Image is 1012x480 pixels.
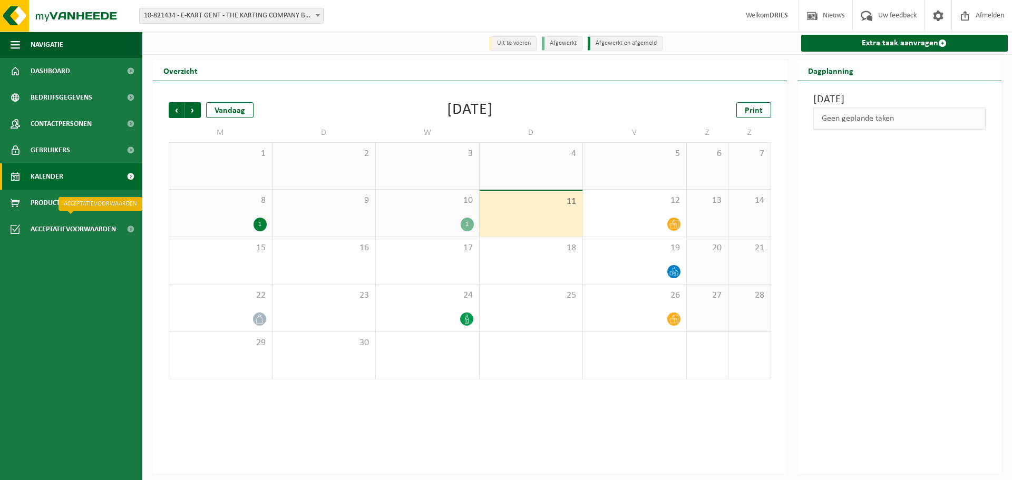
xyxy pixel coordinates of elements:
li: Uit te voeren [489,36,537,51]
span: 26 [588,290,681,301]
span: 12 [588,195,681,207]
span: 24 [381,290,474,301]
span: 6 [692,148,723,160]
h2: Overzicht [153,60,208,81]
div: Geen geplande taken [813,107,986,130]
a: Print [736,102,771,118]
span: Product Shop [31,190,79,216]
a: Extra taak aanvragen [801,35,1008,52]
span: Volgende [185,102,201,118]
span: Bedrijfsgegevens [31,84,92,111]
span: 10 [381,195,474,207]
span: 11 [485,196,578,208]
div: Vandaag [206,102,254,118]
span: 22 [174,290,267,301]
td: Z [728,123,771,142]
td: M [169,123,273,142]
span: 19 [588,242,681,254]
span: 15 [174,242,267,254]
span: 28 [734,290,765,301]
span: Acceptatievoorwaarden [31,216,116,242]
span: 10-821434 - E-KART GENT - THE KARTING COMPANY BV - GENT [140,8,323,23]
h3: [DATE] [813,92,986,107]
strong: DRIES [770,12,788,19]
li: Afgewerkt [542,36,582,51]
span: 30 [278,337,371,349]
span: 27 [692,290,723,301]
span: Gebruikers [31,137,70,163]
span: 16 [278,242,371,254]
span: 23 [278,290,371,301]
span: 3 [381,148,474,160]
span: 21 [734,242,765,254]
span: 1 [174,148,267,160]
span: 25 [485,290,578,301]
span: Dashboard [31,58,70,84]
span: 7 [734,148,765,160]
td: D [273,123,376,142]
span: 2 [278,148,371,160]
span: 29 [174,337,267,349]
li: Afgewerkt en afgemeld [588,36,663,51]
span: 13 [692,195,723,207]
td: V [583,123,687,142]
span: 20 [692,242,723,254]
span: 17 [381,242,474,254]
span: Print [745,106,763,115]
h2: Dagplanning [797,60,864,81]
span: 14 [734,195,765,207]
span: Vorige [169,102,184,118]
div: 1 [461,218,474,231]
div: [DATE] [447,102,493,118]
span: Contactpersonen [31,111,92,137]
div: 1 [254,218,267,231]
span: 4 [485,148,578,160]
span: Kalender [31,163,63,190]
td: Z [687,123,729,142]
span: Navigatie [31,32,63,58]
td: D [480,123,583,142]
td: W [376,123,480,142]
span: 18 [485,242,578,254]
span: 8 [174,195,267,207]
span: 5 [588,148,681,160]
span: 9 [278,195,371,207]
span: 10-821434 - E-KART GENT - THE KARTING COMPANY BV - GENT [139,8,324,24]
